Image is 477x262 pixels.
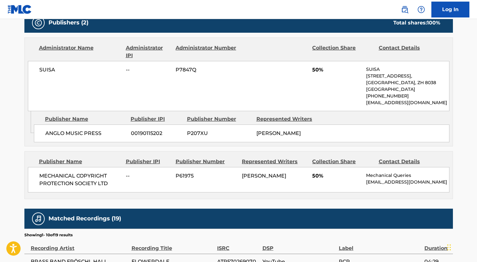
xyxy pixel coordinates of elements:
div: DSP [262,238,336,252]
span: P7847Q [176,66,237,74]
span: MECHANICAL COPYRIGHT PROTECTION SOCIETY LTD [39,172,121,187]
div: Publisher Number [187,115,252,123]
span: [PERSON_NAME] [256,130,301,136]
div: Recording Title [132,238,214,252]
span: P61975 [176,172,237,180]
div: Administrator Name [39,44,121,59]
h5: Matched Recordings (19) [48,215,121,222]
span: SUISA [39,66,121,74]
p: [EMAIL_ADDRESS][DOMAIN_NAME] [366,179,449,185]
div: Publisher Name [39,158,121,165]
span: [PERSON_NAME] [242,173,286,179]
div: Duration [424,238,449,252]
span: 100 % [427,20,440,26]
div: Help [415,3,428,16]
div: Administrator Number [176,44,237,59]
span: 00190115202 [131,130,182,137]
div: Publisher Name [45,115,126,123]
p: [GEOGRAPHIC_DATA] [366,86,449,93]
img: MLC Logo [8,5,32,14]
span: 50% [312,66,361,74]
div: Collection Share [312,44,374,59]
div: Total shares: [393,19,440,27]
iframe: Chat Widget [445,232,477,262]
p: [STREET_ADDRESS], [366,73,449,79]
div: Label [339,238,421,252]
div: Collection Share [312,158,374,165]
div: Publisher Number [176,158,237,165]
h5: Publishers (2) [48,19,88,26]
p: Showing 1 - 10 of 19 results [24,232,73,238]
div: Contact Details [379,158,440,165]
span: -- [126,66,171,74]
img: help [417,6,425,13]
div: Contact Details [379,44,440,59]
img: Publishers [35,19,42,27]
span: ANGLO MUSIC PRESS [45,130,126,137]
p: [GEOGRAPHIC_DATA], ZH 8038 [366,79,449,86]
div: Administrator IPI [126,44,171,59]
div: Recording Artist [31,238,128,252]
div: Represented Writers [256,115,321,123]
p: [EMAIL_ADDRESS][DOMAIN_NAME] [366,99,449,106]
div: Represented Writers [242,158,307,165]
div: Publisher IPI [131,115,182,123]
div: ISRC [217,238,259,252]
div: Publisher IPI [126,158,171,165]
span: 50% [312,172,361,180]
img: search [401,6,409,13]
p: SUISA [366,66,449,73]
a: Log In [431,2,469,17]
a: Public Search [398,3,411,16]
p: [PHONE_NUMBER] [366,93,449,99]
span: -- [126,172,171,180]
span: P207XU [187,130,252,137]
p: Mechanical Queries [366,172,449,179]
img: Matched Recordings [35,215,42,223]
div: Drag [447,238,451,257]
